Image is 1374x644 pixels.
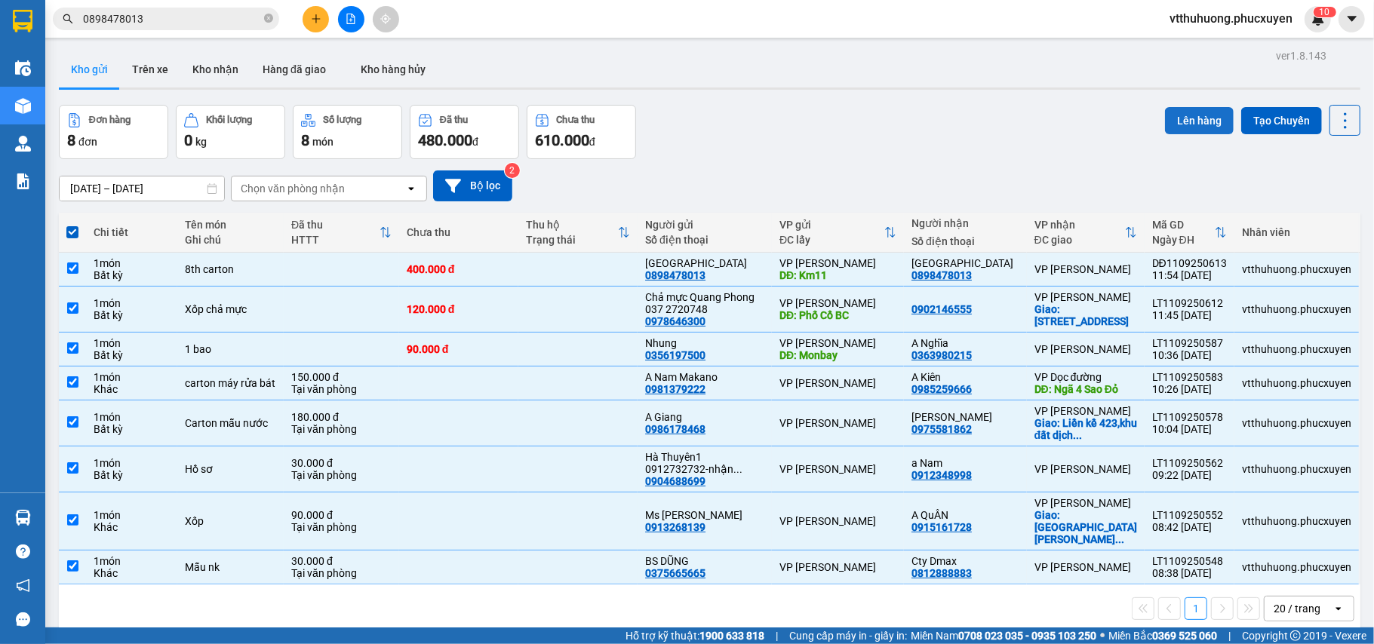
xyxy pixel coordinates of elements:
[1345,12,1359,26] span: caret-down
[78,136,97,148] span: đơn
[407,343,511,355] div: 90.000 đ
[1276,48,1326,64] div: ver 1.8.143
[1152,297,1227,309] div: LT1109250612
[13,10,32,32] img: logo-vxr
[779,417,896,429] div: VP [PERSON_NAME]
[94,555,170,567] div: 1 món
[1242,561,1351,573] div: vtthuhuong.phucxuyen
[645,234,764,246] div: Số điện thoại
[407,263,511,275] div: 400.000 đ
[120,51,180,87] button: Trên xe
[645,383,705,395] div: 0981379222
[185,515,276,527] div: Xốp
[185,219,276,231] div: Tên món
[911,457,1019,469] div: a Nam
[645,291,764,315] div: Chả mực Quang Phong 037 2720748
[15,136,31,152] img: warehouse-icon
[779,561,896,573] div: VP [PERSON_NAME]
[911,383,972,395] div: 0985259666
[645,567,705,579] div: 0375665665
[645,349,705,361] div: 0356197500
[185,377,276,389] div: carton máy rửa bát
[645,219,764,231] div: Người gửi
[1034,497,1137,509] div: VP [PERSON_NAME]
[1100,633,1105,639] span: ⚪️
[291,234,380,246] div: HTTT
[645,371,764,383] div: A Nam Makano
[405,182,417,195] svg: open
[1242,226,1351,238] div: Nhân viên
[1034,417,1137,441] div: Giao: Liền kề 423,khu đất dịch vụ Yên Lộ,Yên Nghĩa,Hà Đông
[94,337,170,349] div: 1 món
[1242,463,1351,475] div: vtthuhuong.phucxuyen
[1152,555,1227,567] div: LT1109250548
[911,521,972,533] div: 0915161728
[94,411,170,423] div: 1 món
[291,411,392,423] div: 180.000 đ
[645,423,705,435] div: 0986178468
[779,337,896,349] div: VP [PERSON_NAME]
[779,309,896,321] div: DĐ: Phố Cổ BC
[1314,7,1336,17] sup: 10
[526,234,618,246] div: Trạng thái
[779,463,896,475] div: VP [PERSON_NAME]
[526,219,618,231] div: Thu hộ
[1034,463,1137,475] div: VP [PERSON_NAME]
[1073,429,1082,441] span: ...
[779,297,896,309] div: VP [PERSON_NAME]
[1228,627,1231,644] span: |
[472,136,478,148] span: đ
[284,213,399,253] th: Toggle SortBy
[410,105,519,159] button: Đã thu480.000đ
[505,163,520,178] sup: 2
[1242,515,1351,527] div: vtthuhuong.phucxuyen
[291,521,392,533] div: Tại văn phòng
[94,423,170,435] div: Bất kỳ
[626,627,764,644] span: Hỗ trợ kỹ thuật:
[291,469,392,481] div: Tại văn phòng
[1152,371,1227,383] div: LT1109250583
[518,213,638,253] th: Toggle SortBy
[1034,371,1137,383] div: VP Dọc đường
[407,303,511,315] div: 120.000 đ
[779,219,884,231] div: VP gửi
[789,627,907,644] span: Cung cấp máy in - giấy in:
[779,349,896,361] div: DĐ: Monbay
[1152,411,1227,423] div: LT1109250578
[241,181,345,196] div: Chọn văn phòng nhận
[440,115,468,125] div: Đã thu
[911,269,972,281] div: 0898478013
[911,235,1019,247] div: Số điện thoại
[1241,107,1322,134] button: Tạo Chuyến
[1339,6,1365,32] button: caret-down
[89,115,131,125] div: Đơn hàng
[911,349,972,361] div: 0363980215
[1152,257,1227,269] div: DĐ1109250613
[1333,603,1345,615] svg: open
[1242,263,1351,275] div: vtthuhuong.phucxuyen
[1185,597,1207,620] button: 1
[1034,234,1125,246] div: ĐC giao
[645,257,764,269] div: Anh Đông
[1027,213,1145,253] th: Toggle SortBy
[185,234,276,246] div: Ghi chú
[16,612,30,627] span: message
[1115,533,1124,545] span: ...
[184,131,192,149] span: 0
[185,303,276,315] div: Xốp chả mực
[645,475,705,487] div: 0904688699
[311,14,321,24] span: plus
[779,377,896,389] div: VP [PERSON_NAME]
[94,269,170,281] div: Bất kỳ
[15,173,31,189] img: solution-icon
[206,115,252,125] div: Khối lượng
[958,630,1096,642] strong: 0708 023 035 - 0935 103 250
[1034,219,1125,231] div: VP nhận
[291,555,392,567] div: 30.000 đ
[15,60,31,76] img: warehouse-icon
[94,457,170,469] div: 1 món
[94,226,170,238] div: Chi tiết
[1034,405,1137,417] div: VP [PERSON_NAME]
[16,544,30,559] span: question-circle
[291,423,392,435] div: Tại văn phòng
